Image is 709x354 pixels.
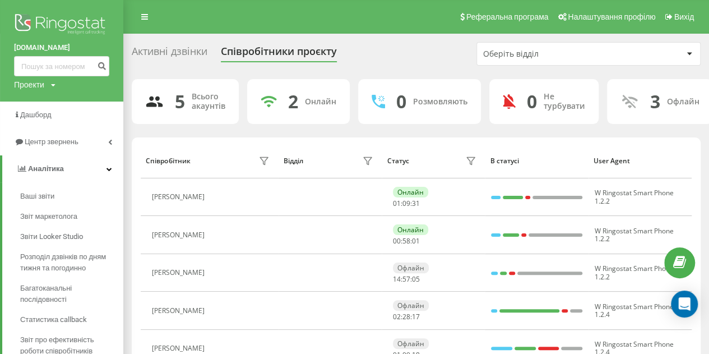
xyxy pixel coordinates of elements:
div: Онлайн [393,187,428,197]
div: : : [393,237,420,245]
div: Онлайн [393,224,428,235]
input: Пошук за номером [14,56,109,76]
span: 58 [402,236,410,246]
div: 2 [288,91,298,112]
span: 17 [412,312,420,321]
div: Активні дзвінки [132,45,207,63]
div: : : [393,313,420,321]
span: 28 [402,312,410,321]
span: Багатоканальні послідовності [20,283,118,305]
a: Багатоканальні послідовності [20,278,123,310]
div: Онлайн [305,97,336,107]
div: 5 [175,91,185,112]
div: Офлайн [393,263,429,273]
span: Ваші звіти [20,191,54,202]
div: Open Intercom Messenger [671,291,698,318]
div: Оберіть відділ [483,49,617,59]
div: 0 [396,91,406,112]
span: Дашборд [20,111,52,119]
div: Не турбувати [544,92,585,111]
div: 0 [527,91,537,112]
div: : : [393,200,420,208]
a: Звіти Looker Studio [20,227,123,247]
span: 00 [393,236,401,246]
span: W Ringostat Smart Phone 1.2.4 [595,302,674,319]
span: 02 [393,312,401,321]
a: Ваші звіти [20,186,123,206]
div: [PERSON_NAME] [152,307,207,315]
span: 01 [412,236,420,246]
div: В статусі [490,157,583,165]
span: Вихід [674,12,694,21]
span: Розподіл дзвінків по дням тижня та погодинно [20,251,118,274]
div: Проекти [14,79,44,90]
span: Статистика callback [20,314,87,325]
div: [PERSON_NAME] [152,269,207,277]
span: 01 [393,199,401,208]
div: Відділ [284,157,303,165]
div: Співробітники проєкту [221,45,337,63]
span: Аналiтика [28,164,64,173]
span: Центр звернень [25,137,78,146]
a: Розподіл дзвінків по дням тижня та погодинно [20,247,123,278]
div: Всього акаунтів [192,92,225,111]
a: Статистика callback [20,310,123,330]
div: [PERSON_NAME] [152,193,207,201]
div: : : [393,275,420,283]
div: [PERSON_NAME] [152,231,207,239]
div: Розмовляють [413,97,467,107]
span: W Ringostat Smart Phone 1.2.2 [595,226,674,243]
span: W Ringostat Smart Phone 1.2.2 [595,264,674,281]
span: 09 [402,199,410,208]
span: 14 [393,274,401,284]
a: [DOMAIN_NAME] [14,42,109,53]
div: User Agent [594,157,686,165]
span: Реферальна програма [466,12,549,21]
span: Звіт маркетолога [20,211,77,222]
div: 3 [650,91,660,112]
div: Офлайн [393,300,429,311]
span: W Ringostat Smart Phone 1.2.2 [595,188,674,205]
div: Статус [387,157,409,165]
span: 57 [402,274,410,284]
div: Офлайн [667,97,699,107]
div: [PERSON_NAME] [152,344,207,352]
img: Ringostat logo [14,11,109,39]
div: Співробітник [146,157,190,165]
span: 31 [412,199,420,208]
a: Звіт маркетолога [20,206,123,227]
span: Звіти Looker Studio [20,231,83,242]
span: 05 [412,274,420,284]
span: Налаштування профілю [568,12,655,21]
a: Аналiтика [2,155,123,182]
div: Офлайн [393,338,429,349]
